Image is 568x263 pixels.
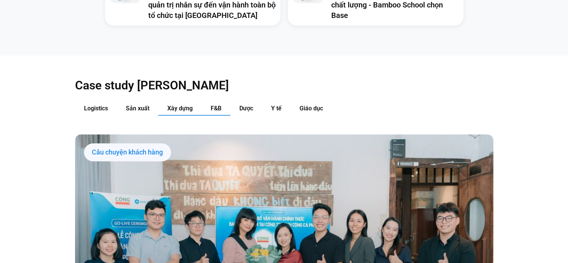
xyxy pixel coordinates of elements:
[167,105,193,112] span: Xây dựng
[211,105,221,112] span: F&B
[84,105,108,112] span: Logistics
[299,105,323,112] span: Giáo dục
[126,105,149,112] span: Sản xuất
[239,105,253,112] span: Dược
[84,143,171,161] div: Câu chuyện khách hàng
[75,78,493,93] h2: Case study [PERSON_NAME]
[271,105,282,112] span: Y tế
